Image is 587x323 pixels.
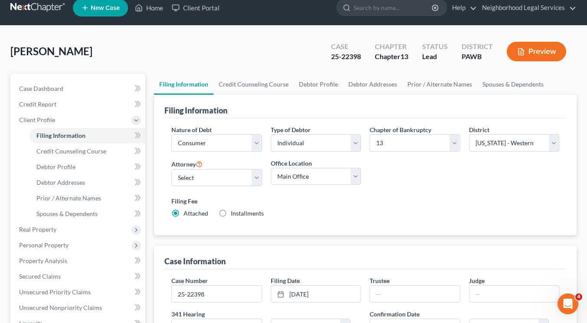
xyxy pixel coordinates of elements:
span: Filing Information [36,132,85,139]
a: Spouses & Dependents [477,74,549,95]
div: Case [331,42,361,52]
label: Chapter of Bankruptcy [370,125,431,134]
label: Confirmation Date [365,310,564,319]
label: Filing Fee [171,196,559,206]
span: Property Analysis [19,257,67,264]
a: Property Analysis [12,253,145,269]
label: Judge [469,276,485,285]
a: [DATE] [271,286,361,302]
span: Credit Counseling Course [36,147,106,155]
div: Filing Information [164,105,227,116]
div: 25-22398 [331,52,361,62]
a: Prior / Alternate Names [402,74,477,95]
label: Attorney [171,159,203,169]
label: Filing Date [271,276,300,285]
span: Client Profile [19,116,55,123]
a: Filing Information [30,128,145,143]
span: Unsecured Priority Claims [19,288,91,296]
a: Debtor Profile [294,74,343,95]
a: Case Dashboard [12,81,145,97]
a: Filing Information [154,74,213,95]
a: Debtor Profile [30,159,145,175]
a: Unsecured Priority Claims [12,284,145,300]
div: District [462,42,493,52]
span: Prior / Alternate Names [36,194,101,202]
div: Status [422,42,448,52]
div: Chapter [375,52,408,62]
label: 341 Hearing [167,310,365,319]
iframe: Intercom live chat [557,293,578,314]
a: Unsecured Nonpriority Claims [12,300,145,316]
span: 4 [575,293,582,300]
span: Real Property [19,226,56,233]
span: Case Dashboard [19,85,63,92]
a: Debtor Addresses [30,175,145,190]
a: Secured Claims [12,269,145,284]
div: Chapter [375,42,408,52]
span: Debtor Addresses [36,179,85,186]
span: [PERSON_NAME] [10,45,92,57]
label: Nature of Debt [171,125,212,134]
span: Personal Property [19,241,69,249]
button: Preview [507,42,566,61]
a: Credit Counseling Course [30,143,145,159]
span: Unsecured Nonpriority Claims [19,304,102,311]
div: Case Information [164,256,226,266]
input: -- [469,286,559,302]
label: Case Number [171,276,208,285]
div: PAWB [462,52,493,62]
label: Type of Debtor [271,125,311,134]
a: Spouses & Dependents [30,206,145,222]
span: Debtor Profile [36,163,75,170]
label: Trustee [370,276,390,285]
label: District [469,125,489,134]
a: Credit Report [12,97,145,112]
span: 13 [400,52,408,60]
span: New Case [91,5,120,11]
span: Installments [231,210,264,217]
a: Debtor Addresses [343,74,402,95]
label: Office Location [271,159,312,168]
a: Prior / Alternate Names [30,190,145,206]
span: Credit Report [19,100,56,108]
span: Secured Claims [19,273,61,280]
input: Enter case number... [172,286,261,302]
span: Attached [184,210,208,217]
div: Lead [422,52,448,62]
input: -- [370,286,459,302]
span: Spouses & Dependents [36,210,98,217]
a: Credit Counseling Course [213,74,294,95]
